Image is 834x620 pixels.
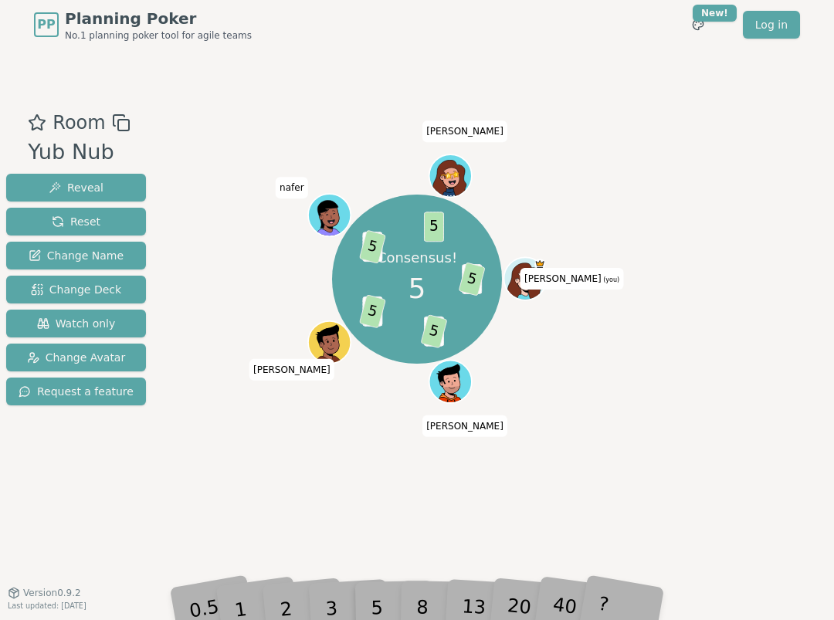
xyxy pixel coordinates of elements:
[8,587,81,599] button: Version0.9.2
[53,109,105,137] span: Room
[6,276,146,303] button: Change Deck
[6,378,146,405] button: Request a feature
[34,8,252,42] a: PPPlanning PokerNo.1 planning poker tool for agile teams
[6,344,146,371] button: Change Avatar
[409,268,426,310] span: 5
[743,11,800,39] a: Log in
[52,214,100,229] span: Reset
[684,11,712,39] button: New!
[6,242,146,269] button: Change Name
[37,316,116,331] span: Watch only
[6,174,146,202] button: Reveal
[459,262,486,296] span: 5
[65,29,252,42] span: No.1 planning poker tool for agile teams
[424,317,444,347] span: 3
[28,137,130,168] div: Yub Nub
[422,415,507,437] span: Click to change your name
[65,8,252,29] span: Planning Poker
[377,249,457,268] p: Consensus!
[31,282,121,297] span: Change Deck
[6,310,146,337] button: Watch only
[693,5,737,22] div: New!
[23,587,81,599] span: Version 0.9.2
[359,294,386,328] span: 5
[424,212,444,242] span: 5
[520,268,623,290] span: Click to change your name
[359,230,386,264] span: 5
[421,314,448,348] span: 5
[19,384,134,399] span: Request a feature
[602,276,620,283] span: (you)
[462,264,482,294] span: 3
[276,178,308,199] span: Click to change your name
[37,15,55,34] span: PP
[8,601,86,610] span: Last updated: [DATE]
[49,180,103,195] span: Reveal
[422,121,507,143] span: Click to change your name
[6,208,146,235] button: Reset
[28,109,46,137] button: Add as favourite
[29,248,124,263] span: Change Name
[27,350,126,365] span: Change Avatar
[534,259,545,270] span: Monica is the host
[505,259,545,300] button: Click to change your avatar
[249,359,334,381] span: Click to change your name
